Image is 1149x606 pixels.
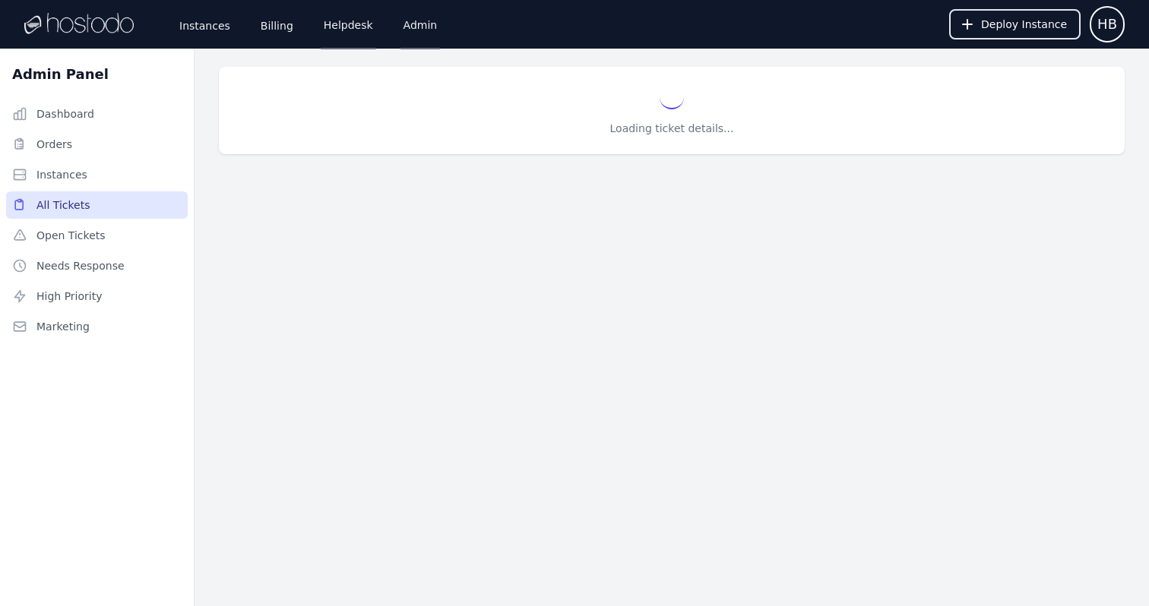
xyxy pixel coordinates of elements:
[237,121,1106,136] p: Loading ticket details...
[6,252,188,279] a: Needs Response
[24,13,134,36] img: Logo
[1090,6,1125,43] button: User menu
[6,191,188,219] a: All Tickets
[6,282,188,310] a: High Priority
[6,131,188,158] a: Orders
[12,64,109,85] h2: Admin Panel
[6,222,188,249] a: Open Tickets
[949,9,1081,39] button: Deploy Instance
[981,17,1067,32] span: Deploy Instance
[6,100,188,128] a: Dashboard
[6,313,188,340] a: Marketing
[6,161,188,188] a: Instances
[1097,14,1117,35] span: HB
